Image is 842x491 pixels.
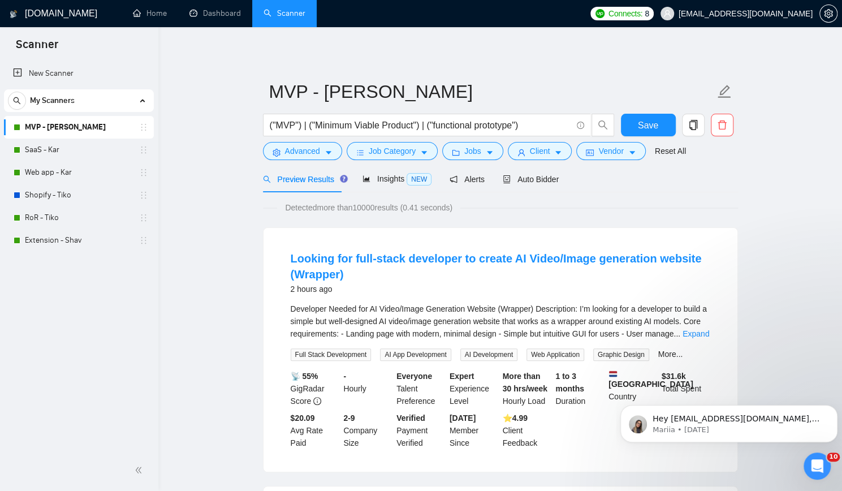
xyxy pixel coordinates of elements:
[263,175,344,184] span: Preview Results
[526,348,584,361] span: Web Application
[553,370,606,407] div: Duration
[396,372,432,381] b: Everyone
[13,62,145,85] a: New Scanner
[343,414,355,423] b: 2-9
[717,84,732,99] span: edit
[500,412,554,449] div: Client Feedback
[598,145,623,157] span: Vendor
[606,370,659,407] div: Country
[25,184,132,206] a: Shopify - Tiko
[819,9,837,18] a: setting
[663,10,671,18] span: user
[7,36,67,60] span: Scanner
[273,148,280,157] span: setting
[591,114,614,136] button: search
[804,453,831,480] iframe: Intercom live chat
[508,142,572,160] button: userClientcaret-down
[517,148,525,157] span: user
[682,114,705,136] button: copy
[500,370,554,407] div: Hourly Load
[486,148,494,157] span: caret-down
[659,370,713,407] div: Total Spent
[10,5,18,23] img: logo
[380,348,451,361] span: AI App Development
[576,142,645,160] button: idcardVendorcaret-down
[394,412,447,449] div: Payment Verified
[711,114,733,136] button: delete
[658,350,683,359] a: More...
[503,175,559,184] span: Auto Bidder
[369,145,416,157] span: Job Category
[608,370,693,389] b: [GEOGRAPHIC_DATA]
[827,453,840,462] span: 10
[313,397,321,405] span: info-circle
[343,372,346,381] b: -
[609,370,617,378] img: 🇳🇱
[291,252,702,281] a: Looking for full-stack developer to create AI Video/Image generation website (Wrapper)
[341,412,394,449] div: Company Size
[341,370,394,407] div: Hourly
[139,191,148,200] span: holder
[25,139,132,161] a: SaaS - Kar
[25,116,132,139] a: MVP - [PERSON_NAME]
[263,142,342,160] button: settingAdvancedcaret-down
[396,414,425,423] b: Verified
[655,145,686,157] a: Reset All
[450,175,485,184] span: Alerts
[291,414,315,423] b: $20.09
[595,9,604,18] img: upwork-logo.png
[592,120,614,130] span: search
[339,174,349,184] div: Tooltip anchor
[530,145,550,157] span: Client
[8,92,26,110] button: search
[325,148,333,157] span: caret-down
[277,201,460,214] span: Detected more than 10000 results (0.41 seconds)
[291,372,318,381] b: 📡 55%
[683,329,709,338] a: Expand
[291,303,710,340] div: Developer Needed for AI Video/Image Generation Website (Wrapper) Description: I’m looking for a d...
[628,148,636,157] span: caret-down
[4,62,154,85] li: New Scanner
[683,120,704,130] span: copy
[135,464,146,476] span: double-left
[362,175,370,183] span: area-chart
[291,282,710,296] div: 2 hours ago
[8,97,25,105] span: search
[503,414,528,423] b: ⭐️ 4.99
[577,122,584,129] span: info-circle
[447,370,500,407] div: Experience Level
[464,145,481,157] span: Jobs
[503,175,511,183] span: robot
[362,174,431,183] span: Insights
[450,372,474,381] b: Expert
[139,236,148,245] span: holder
[285,145,320,157] span: Advanced
[25,206,132,229] a: RoR - Tiko
[189,8,241,18] a: dashboardDashboard
[608,7,642,20] span: Connects:
[460,348,517,361] span: AI Development
[25,161,132,184] a: Web app - Kar
[452,148,460,157] span: folder
[30,89,75,112] span: My Scanners
[621,114,676,136] button: Save
[586,148,594,157] span: idcard
[593,348,649,361] span: Graphic Design
[347,142,438,160] button: barsJob Categorycaret-down
[662,372,686,381] b: $ 31.6k
[645,7,649,20] span: 8
[25,229,132,252] a: Extension - Shav
[819,5,837,23] button: setting
[288,370,342,407] div: GigRadar Score
[263,175,271,183] span: search
[139,168,148,177] span: holder
[450,175,457,183] span: notification
[139,145,148,154] span: holder
[450,414,476,423] b: [DATE]
[291,348,372,361] span: Full Stack Development
[269,77,715,106] input: Scanner name...
[673,329,680,338] span: ...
